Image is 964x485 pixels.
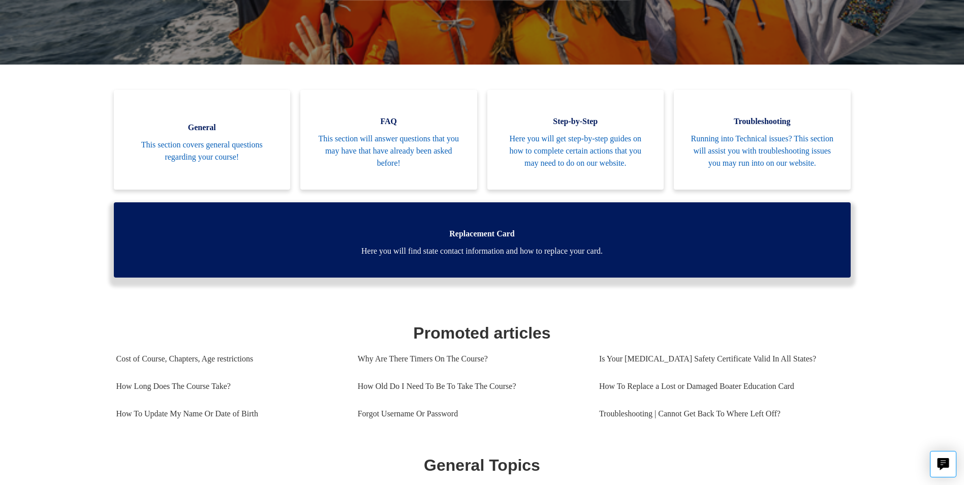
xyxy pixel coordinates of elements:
[316,115,462,128] span: FAQ
[116,400,343,428] a: How To Update My Name Or Date of Birth
[316,133,462,169] span: This section will answer questions that you may have that have already been asked before!
[503,115,649,128] span: Step-by-Step
[358,345,584,373] a: Why Are There Timers On The Course?
[114,90,291,190] a: General This section covers general questions regarding your course!
[129,122,275,134] span: General
[116,373,343,400] a: How Long Does The Course Take?
[689,133,835,169] span: Running into Technical issues? This section will assist you with troubleshooting issues you may r...
[674,90,851,190] a: Troubleshooting Running into Technical issues? This section will assist you with troubleshooting ...
[114,202,851,278] a: Replacement Card Here you will find state contact information and how to replace your card.
[487,90,664,190] a: Step-by-Step Here you will get step-by-step guides on how to complete certain actions that you ma...
[599,373,841,400] a: How To Replace a Lost or Damaged Boater Education Card
[129,228,835,240] span: Replacement Card
[503,133,649,169] span: Here you will get step-by-step guides on how to complete certain actions that you may need to do ...
[116,345,343,373] a: Cost of Course, Chapters, Age restrictions
[358,373,584,400] a: How Old Do I Need To Be To Take The Course?
[599,345,841,373] a: Is Your [MEDICAL_DATA] Safety Certificate Valid In All States?
[300,90,477,190] a: FAQ This section will answer questions that you may have that have already been asked before!
[129,245,835,257] span: Here you will find state contact information and how to replace your card.
[116,321,848,345] h1: Promoted articles
[689,115,835,128] span: Troubleshooting
[358,400,584,428] a: Forgot Username Or Password
[930,451,956,477] button: Live chat
[116,453,848,477] h1: General Topics
[129,139,275,163] span: This section covers general questions regarding your course!
[599,400,841,428] a: Troubleshooting | Cannot Get Back To Where Left Off?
